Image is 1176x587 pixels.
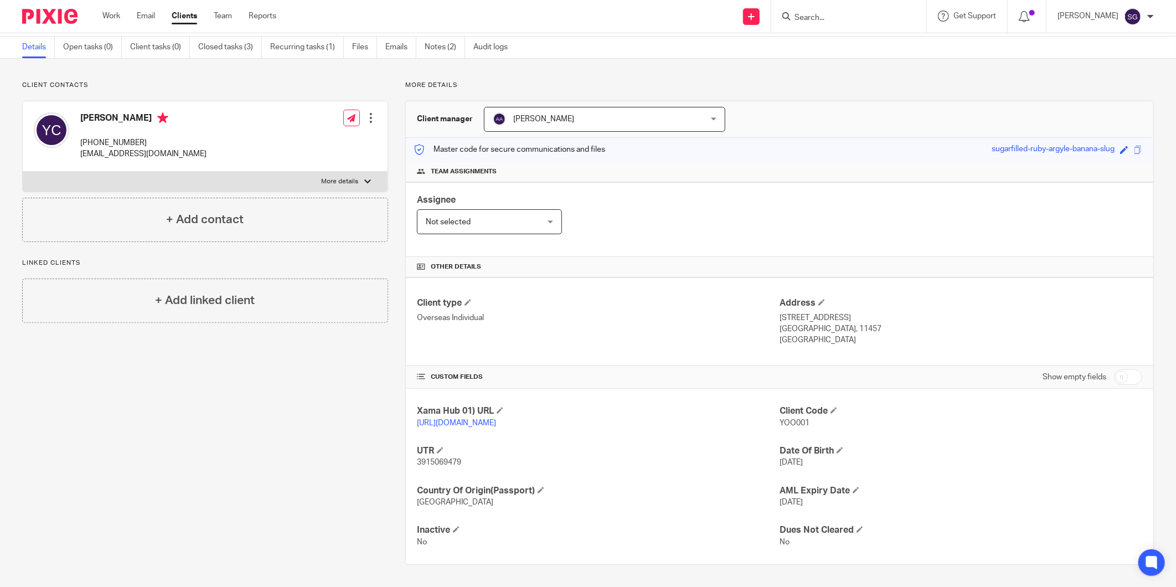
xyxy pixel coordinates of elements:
span: Other details [431,262,481,271]
h4: Country Of Origin(Passport) [417,485,780,497]
i: Primary [157,112,168,123]
h4: Date Of Birth [780,445,1142,457]
p: [GEOGRAPHIC_DATA], 11457 [780,323,1142,334]
p: More details [322,177,359,186]
h4: [PERSON_NAME] [80,112,207,126]
div: sugarfilled-ruby-argyle-banana-slug [992,143,1115,156]
h4: Address [780,297,1142,309]
span: [DATE] [780,498,803,506]
a: Work [102,11,120,22]
span: [GEOGRAPHIC_DATA] [417,498,493,506]
a: Client tasks (0) [130,37,190,58]
p: [PHONE_NUMBER] [80,137,207,148]
a: Audit logs [473,37,516,58]
a: Files [352,37,377,58]
h4: AML Expiry Date [780,485,1142,497]
a: Recurring tasks (1) [270,37,344,58]
span: No [780,538,790,546]
a: Email [137,11,155,22]
a: Notes (2) [425,37,465,58]
p: Client contacts [22,81,388,90]
p: Master code for secure communications and files [414,144,605,155]
label: Show empty fields [1043,372,1106,383]
span: Team assignments [431,167,497,176]
a: Details [22,37,55,58]
h4: Client type [417,297,780,309]
h4: UTR [417,445,780,457]
p: Overseas Individual [417,312,780,323]
img: Pixie [22,9,78,24]
h3: Client manager [417,114,473,125]
img: svg%3E [493,112,506,126]
span: Assignee [417,195,456,204]
p: [GEOGRAPHIC_DATA] [780,334,1142,346]
p: [STREET_ADDRESS] [780,312,1142,323]
a: Emails [385,37,416,58]
a: Open tasks (0) [63,37,122,58]
span: YOO001 [780,419,809,427]
p: More details [405,81,1154,90]
h4: Dues Not Cleared [780,524,1142,536]
a: Clients [172,11,197,22]
h4: Inactive [417,524,780,536]
h4: Client Code [780,405,1142,417]
p: [EMAIL_ADDRESS][DOMAIN_NAME] [80,148,207,159]
h4: CUSTOM FIELDS [417,373,780,382]
span: [DATE] [780,459,803,466]
span: [PERSON_NAME] [513,115,574,123]
p: [PERSON_NAME] [1058,11,1118,22]
span: 3915069479 [417,459,461,466]
h4: Xama Hub 01) URL [417,405,780,417]
span: No [417,538,427,546]
span: Not selected [426,218,471,226]
input: Search [793,13,893,23]
a: [URL][DOMAIN_NAME] [417,419,496,427]
a: Reports [249,11,276,22]
img: svg%3E [34,112,69,148]
a: Closed tasks (3) [198,37,262,58]
a: Team [214,11,232,22]
h4: + Add linked client [155,292,255,309]
img: svg%3E [1124,8,1142,25]
p: Linked clients [22,259,388,267]
span: Get Support [953,12,996,20]
h4: + Add contact [166,211,244,228]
